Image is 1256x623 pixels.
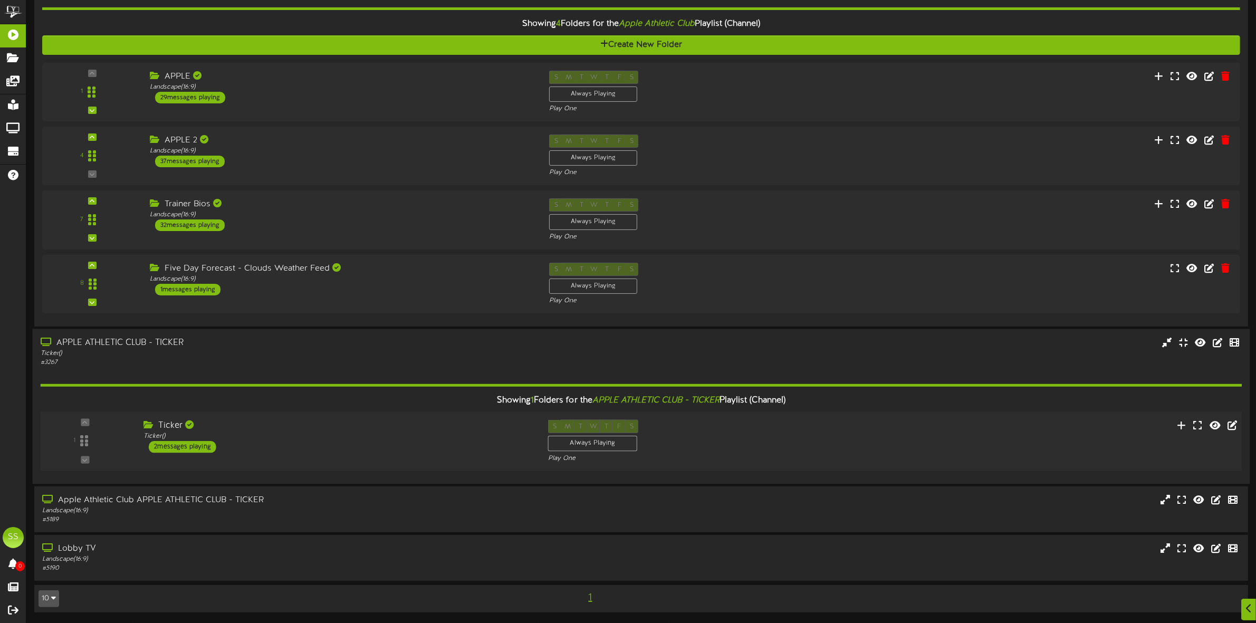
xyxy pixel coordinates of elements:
div: # 5189 [42,515,532,524]
div: APPLE ATHLETIC CLUB - TICKER [41,337,532,349]
span: 1 [586,592,595,603]
div: Landscape ( 16:9 ) [150,275,533,284]
div: 37 messages playing [155,156,225,167]
div: Landscape ( 16:9 ) [42,555,532,564]
button: Create New Folder [42,35,1240,55]
div: Landscape ( 16:9 ) [150,83,533,92]
div: Play One [549,296,833,305]
span: 4 [556,19,561,28]
div: Play One [549,104,833,113]
div: Landscape ( 16:9 ) [150,210,533,219]
span: 1 [531,396,534,405]
div: Always Playing [549,87,637,102]
div: Always Playing [549,279,637,294]
div: Five Day Forecast - Clouds Weather Feed [150,263,533,275]
i: Apple Athletic Club [619,19,695,28]
div: Landscape ( 16:9 ) [150,147,533,156]
div: 1 messages playing [155,284,220,295]
div: Lobby TV [42,543,532,555]
div: Showing Folders for the Playlist (Channel) [34,13,1248,35]
div: APPLE [150,71,533,83]
div: Apple Athletic Club APPLE ATHLETIC CLUB - TICKER [42,494,532,506]
i: APPLE ATHLETIC CLUB - TICKER [592,396,720,405]
div: Play One [549,233,833,242]
div: # 5190 [42,564,532,573]
div: Showing Folders for the Playlist (Channel) [33,389,1250,412]
div: Landscape ( 16:9 ) [42,506,532,515]
div: 32 messages playing [155,219,225,231]
div: # 3267 [41,358,532,367]
button: 10 [39,590,59,607]
div: Always Playing [548,436,637,452]
div: Always Playing [549,150,637,166]
div: 2 messages playing [149,441,216,453]
div: Trainer Bios [150,198,533,210]
div: Play One [549,168,833,177]
div: 8 [80,279,84,288]
span: 0 [15,561,25,571]
div: Ticker ( ) [143,432,532,441]
div: 29 messages playing [155,92,225,103]
div: SS [3,527,24,548]
div: APPLE 2 [150,135,533,147]
div: Ticker [143,420,532,432]
div: Ticker ( ) [41,349,532,358]
div: Play One [548,454,836,463]
div: Always Playing [549,214,637,229]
